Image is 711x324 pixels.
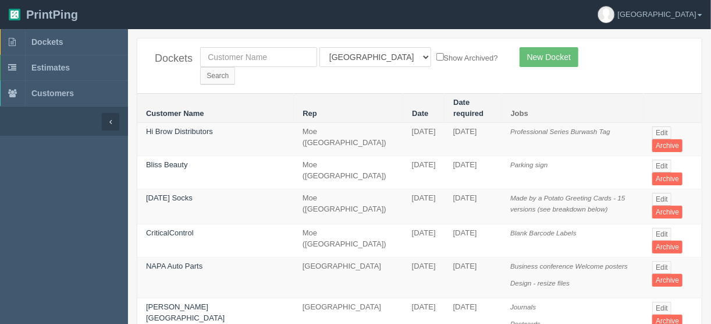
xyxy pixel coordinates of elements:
[31,63,70,72] span: Estimates
[445,156,502,189] td: [DATE]
[598,6,614,23] img: avatar_default-7531ab5dedf162e01f1e0bb0964e6a185e93c5c22dfe317fb01d7f8cd2b1632c.jpg
[652,139,682,152] a: Archive
[436,51,498,64] label: Show Archived?
[652,126,671,139] a: Edit
[652,241,682,253] a: Archive
[520,47,578,67] a: New Docket
[436,53,444,61] input: Show Archived?
[146,109,204,118] a: Customer Name
[403,156,445,189] td: [DATE]
[510,194,625,213] i: Made by a Potato Greeting Cards - 15 versions (see breakdown below)
[445,224,502,258] td: [DATE]
[403,224,445,258] td: [DATE]
[652,193,671,206] a: Edit
[146,262,202,270] a: NAPA Auto Parts
[294,224,403,258] td: Moe ([GEOGRAPHIC_DATA])
[652,261,671,274] a: Edit
[652,274,682,287] a: Archive
[412,109,428,118] a: Date
[445,123,502,156] td: [DATE]
[294,189,403,224] td: Moe ([GEOGRAPHIC_DATA])
[146,127,213,136] a: Hi Brow Distributors
[652,160,671,172] a: Edit
[294,156,403,189] td: Moe ([GEOGRAPHIC_DATA])
[510,303,536,311] i: Journals
[510,161,548,168] i: Parking sign
[652,302,671,315] a: Edit
[445,189,502,224] td: [DATE]
[510,279,570,287] i: Design - resize files
[403,258,445,298] td: [DATE]
[146,160,188,169] a: Bliss Beauty
[303,109,317,118] a: Rep
[9,9,20,20] img: logo-3e63b451c926e2ac314895c53de4908e5d424f24456219fb08d385ab2e579770.png
[294,123,403,156] td: Moe ([GEOGRAPHIC_DATA])
[652,172,682,185] a: Archive
[31,37,63,47] span: Dockets
[652,206,682,219] a: Archive
[155,53,183,65] h4: Dockets
[403,189,445,224] td: [DATE]
[31,89,74,98] span: Customers
[510,262,628,270] i: Business conference Welcome posters
[510,229,577,237] i: Blank Barcode Labels
[652,228,671,241] a: Edit
[445,258,502,298] td: [DATE]
[502,94,644,123] th: Jobs
[146,193,193,202] a: [DATE] Socks
[294,258,403,298] td: [GEOGRAPHIC_DATA]
[403,123,445,156] td: [DATE]
[200,47,317,67] input: Customer Name
[453,98,484,118] a: Date required
[200,67,235,84] input: Search
[146,228,194,237] a: CriticalControl
[510,128,610,135] i: Professional Series Burwash Tag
